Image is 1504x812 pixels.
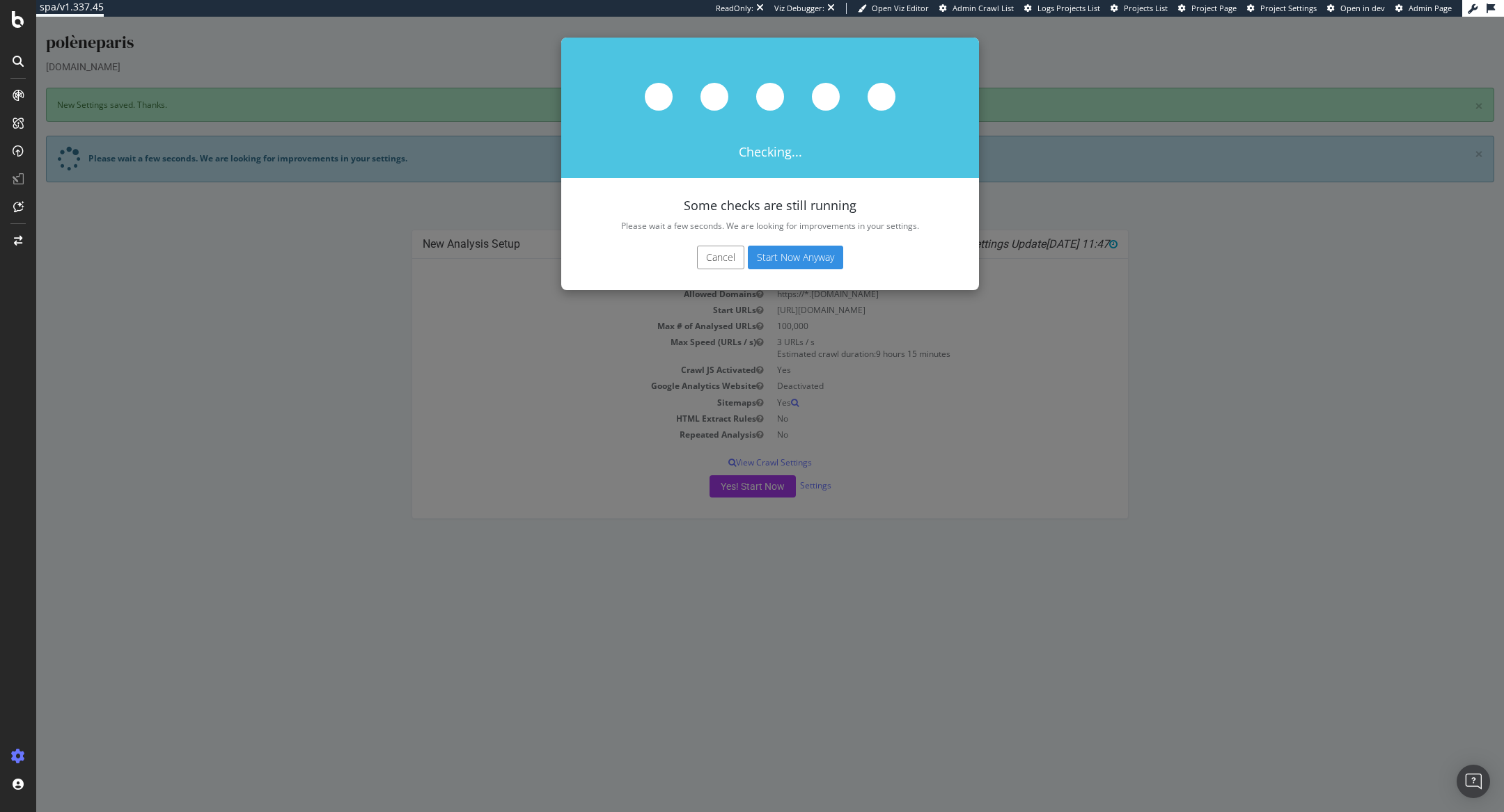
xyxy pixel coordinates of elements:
span: Project Page [1191,3,1237,13]
a: Admin Crawl List [939,3,1014,14]
h4: Some checks are still running [553,182,915,196]
a: Logs Projects List [1024,3,1100,14]
a: Open in dev [1327,3,1385,14]
div: Open Intercom Messenger [1457,765,1490,798]
span: Logs Projects List [1037,3,1100,13]
button: Start Now Anyway [712,229,807,253]
a: Project Page [1178,3,1237,14]
div: Viz Debugger: [774,3,824,14]
div: ReadOnly: [716,3,753,14]
span: Admin Crawl List [953,3,1014,13]
a: Projects List [1111,3,1168,14]
a: Admin Page [1395,3,1452,14]
span: Projects List [1124,3,1168,13]
div: Checking... [525,21,943,161]
a: Open Viz Editor [858,3,929,14]
p: Please wait a few seconds. We are looking for improvements in your settings. [553,203,915,215]
span: Project Settings [1260,3,1317,13]
span: Open in dev [1340,3,1385,13]
a: Project Settings [1247,3,1317,14]
span: Open Viz Editor [872,3,929,13]
button: Cancel [661,229,708,253]
span: Admin Page [1409,3,1452,13]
